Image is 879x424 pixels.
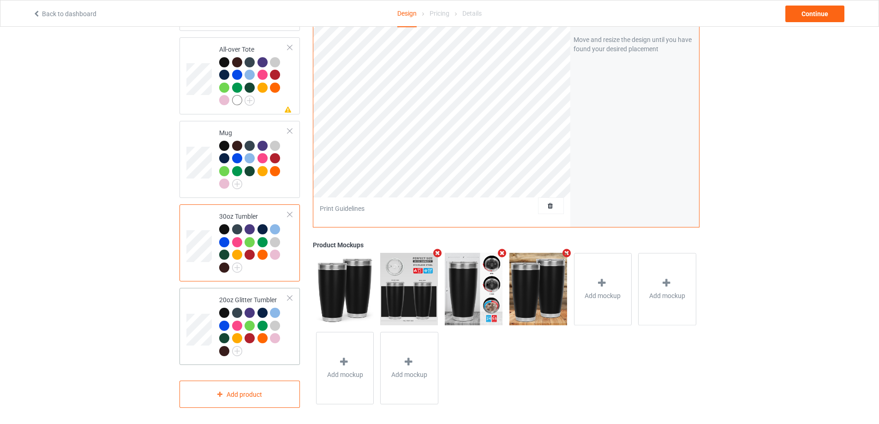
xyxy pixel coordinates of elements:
span: Add mockup [327,370,363,380]
div: Design [397,0,417,27]
div: All-over Tote [219,45,288,105]
img: regular.jpg [380,253,438,325]
img: regular.jpg [445,253,502,325]
div: Mug [179,121,300,198]
div: Details [462,0,482,26]
div: Pricing [430,0,449,26]
div: Product Mockups [313,241,700,250]
div: Move and resize the design until you have found your desired placement [574,36,696,54]
div: 20oz Glitter Tumbler [219,295,288,355]
i: Remove mockup [496,249,508,258]
div: 20oz Glitter Tumbler [179,288,300,365]
i: Remove mockup [432,249,443,258]
div: Mug [219,128,288,188]
div: Add mockup [638,253,696,326]
div: Print Guidelines [320,204,365,214]
i: Remove mockup [561,249,572,258]
span: Add mockup [649,292,685,301]
img: regular.jpg [509,253,567,325]
div: Continue [785,6,844,22]
img: regular.jpg [316,253,374,325]
span: Add mockup [585,292,621,301]
div: All-over Tote [179,37,300,114]
div: 30oz Tumbler [179,204,300,281]
img: svg+xml;base64,PD94bWwgdmVyc2lvbj0iMS4wIiBlbmNvZGluZz0iVVRGLTgiPz4KPHN2ZyB3aWR0aD0iMjJweCIgaGVpZ2... [245,96,255,106]
span: Add mockup [391,370,427,380]
div: Add mockup [316,332,374,405]
div: Add product [179,381,300,408]
img: svg+xml;base64,PD94bWwgdmVyc2lvbj0iMS4wIiBlbmNvZGluZz0iVVRGLTgiPz4KPHN2ZyB3aWR0aD0iMjJweCIgaGVpZ2... [232,263,242,273]
div: Add mockup [574,253,632,326]
img: svg+xml;base64,PD94bWwgdmVyc2lvbj0iMS4wIiBlbmNvZGluZz0iVVRGLTgiPz4KPHN2ZyB3aWR0aD0iMjJweCIgaGVpZ2... [232,179,242,189]
a: Back to dashboard [33,10,96,18]
div: 30oz Tumbler [219,212,288,272]
div: Add mockup [380,332,438,405]
img: svg+xml;base64,PD94bWwgdmVyc2lvbj0iMS4wIiBlbmNvZGluZz0iVVRGLTgiPz4KPHN2ZyB3aWR0aD0iMjJweCIgaGVpZ2... [232,346,242,356]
